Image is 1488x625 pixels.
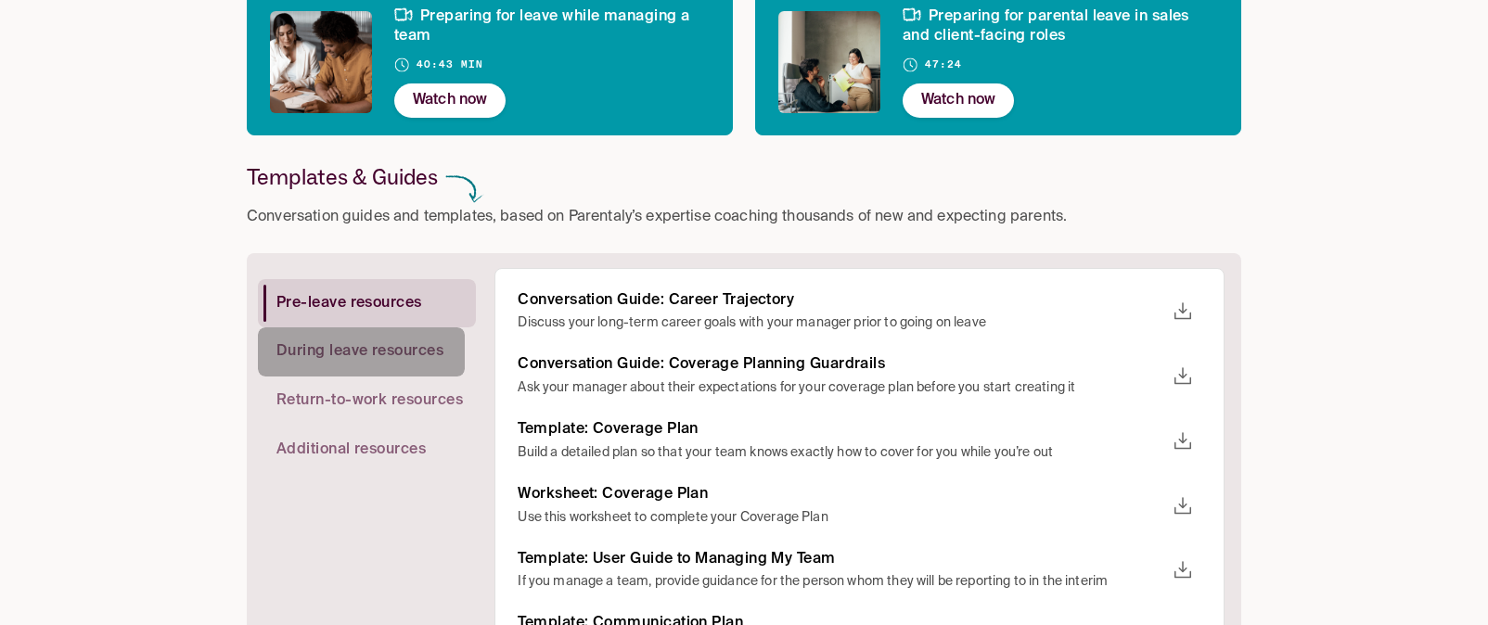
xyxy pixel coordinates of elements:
[1164,488,1201,525] button: download
[276,391,463,411] span: Return-to-work resources
[925,57,962,74] h6: 47:24
[518,313,1164,333] p: Discuss your long-term career goals with your manager prior to going on leave
[247,205,1067,230] p: Conversation guides and templates, based on Parentaly’s expertise coaching thousands of new and e...
[518,508,1164,528] p: Use this worksheet to complete your Coverage Plan
[1164,423,1201,460] button: download
[921,88,995,113] p: Watch now
[903,7,1218,46] h6: Preparing for parental leave in sales and client-facing roles
[247,163,438,190] h6: Templates & Guides
[518,485,1164,504] h6: Worksheet: Coverage Plan
[518,378,1164,398] p: Ask your manager about their expectations for your coverage plan before you start creating it
[1164,358,1201,395] button: download
[518,291,1164,311] h6: Conversation Guide: Career Trajectory
[417,57,483,74] h6: 40:43 min
[276,440,426,460] span: Additional resources
[1164,552,1201,589] button: download
[413,88,487,113] p: Watch now
[518,572,1164,592] p: If you manage a team, provide guidance for the person whom they will be reporting to in the interim
[518,355,1164,375] h6: Conversation Guide: Coverage Planning Guardrails
[903,83,1014,118] button: Watch now
[1164,293,1201,330] button: download
[276,342,443,362] span: During leave resources
[518,420,1164,440] h6: Template: Coverage Plan
[394,83,506,118] button: Watch now
[518,443,1164,463] p: Build a detailed plan so that your team knows exactly how to cover for you while you’re out
[394,7,710,46] h6: Preparing for leave while managing a team
[518,550,1164,569] h6: Template: User Guide to Managing My Team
